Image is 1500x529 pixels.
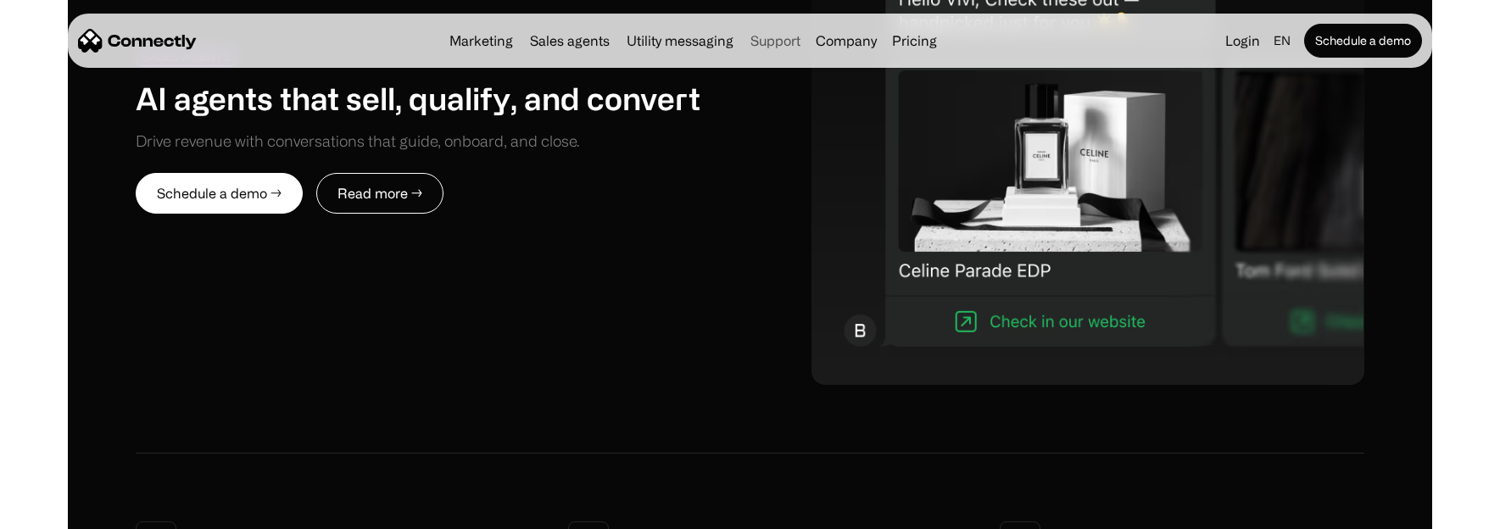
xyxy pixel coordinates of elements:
div: Company [811,29,882,53]
a: Sales agents [523,34,616,47]
a: Login [1218,29,1267,53]
a: Read more → [316,173,443,214]
ul: Language list [34,499,102,523]
a: home [78,28,197,53]
div: Company [816,29,877,53]
a: Schedule a demo → [136,173,303,214]
div: en [1267,29,1301,53]
aside: Language selected: English [17,498,102,523]
div: en [1274,29,1291,53]
a: Schedule a demo [1304,24,1422,58]
a: Marketing [443,34,520,47]
div: Drive revenue with conversations that guide, onboard, and close. [136,130,579,153]
a: Pricing [885,34,944,47]
h1: AI agents that sell, qualify, and convert [136,80,700,116]
a: Utility messaging [620,34,740,47]
a: Support [744,34,807,47]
